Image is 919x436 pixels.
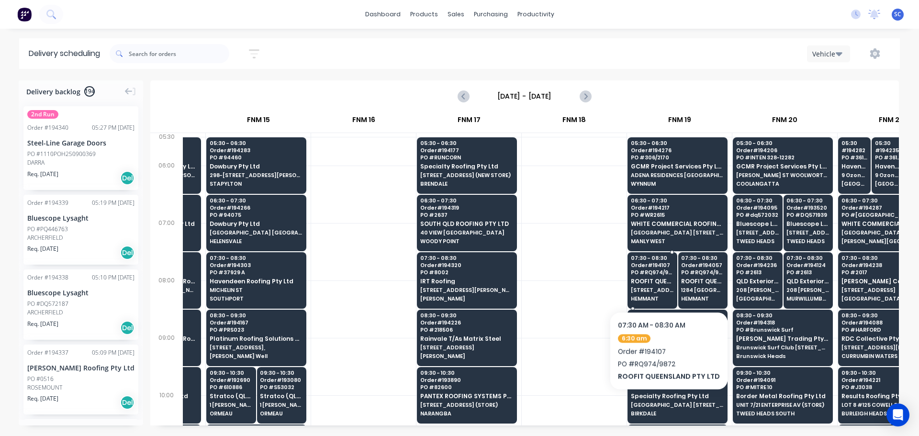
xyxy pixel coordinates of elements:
[631,278,673,284] span: ROOFIT QUEENSLAND PTY LTD
[120,321,134,335] div: Del
[420,147,513,153] span: Order # 194177
[210,327,303,333] span: PO # PRS023
[631,255,673,261] span: 07:30 - 08:30
[681,269,724,275] span: PO # RQ974/9869
[210,230,303,235] span: [GEOGRAPHIC_DATA] [GEOGRAPHIC_DATA]
[27,308,134,317] div: ARCHERFIELD
[210,221,303,227] span: Dowbury Pty Ltd
[420,393,513,399] span: PANTEX ROOFING SYSTEMS PTY LTD
[732,112,837,133] div: FNM 20
[420,198,513,203] span: 06:30 - 07:30
[420,163,513,169] span: Specialty Roofing Pty Ltd
[420,335,513,342] span: Rainvale T/As Matrix Steel
[736,384,829,390] span: PO # MITRE 10
[522,112,627,133] div: FNM 18
[420,140,513,146] span: 05:30 - 06:30
[736,262,779,268] span: Order # 194236
[92,273,134,282] div: 05:10 PM [DATE]
[210,345,303,350] span: [STREET_ADDRESS],
[120,171,134,185] div: Del
[469,7,513,22] div: purchasing
[260,377,303,383] span: Order # 193080
[736,377,829,383] span: Order # 194091
[420,181,513,187] span: BRENDALE
[120,395,134,410] div: Del
[420,255,513,261] span: 07:30 - 08:30
[420,230,513,235] span: 40 VIEW [GEOGRAPHIC_DATA]
[736,221,779,227] span: Bluescope Lysaght
[736,320,829,325] span: Order # 194318
[210,411,252,416] span: ORMEAU
[631,269,673,275] span: PO # RQ974/9872
[27,234,134,242] div: ARCHERFIELD
[631,181,724,187] span: WYNNUM
[631,402,724,408] span: [GEOGRAPHIC_DATA] [STREET_ADDRESS]
[27,158,134,167] div: DARRA
[631,353,724,359] span: LOTA
[210,384,252,390] span: PO # 610886
[27,123,68,132] div: Order # 194340
[420,313,513,318] span: 08:30 - 09:30
[875,181,901,187] span: [GEOGRAPHIC_DATA]
[875,172,901,178] span: 9 Ozone Parade
[420,402,513,408] span: [STREET_ADDRESS] (STORE)
[260,370,303,376] span: 09:30 - 10:30
[92,199,134,207] div: 05:19 PM [DATE]
[27,110,58,119] span: 2nd Run
[420,205,513,211] span: Order # 194319
[260,411,303,416] span: ORMEAU
[736,345,829,350] span: Brunswick Surf Club [STREET_ADDRESS]
[681,296,724,302] span: HEMMANT
[27,170,58,179] span: Req. [DATE]
[631,327,724,333] span: PO # RMK 5446/Lota
[736,155,829,160] span: PO # INTEN 328-12282
[210,269,303,275] span: PO # 37929 A
[631,262,673,268] span: Order # 194107
[420,370,513,376] span: 09:30 - 10:30
[405,7,443,22] div: products
[786,205,829,211] span: Order # 193520
[736,393,829,399] span: Border Metal Roofing Pty Ltd
[27,273,68,282] div: Order # 194338
[736,230,779,235] span: [STREET_ADDRESS] (STORE)
[736,287,779,293] span: 208 [PERSON_NAME] Dve
[736,238,779,244] span: TWEED HEADS
[150,160,183,217] div: 06:00
[681,287,724,293] span: 1284 [GEOGRAPHIC_DATA]
[631,320,724,325] span: Order # 194232
[786,198,829,203] span: 06:30 - 07:30
[631,313,724,318] span: 08:30 - 09:30
[736,335,829,342] span: [PERSON_NAME] Trading Pty Ltd T/AS Coastal Roofing
[420,221,513,227] span: SOUTH QLD ROOFING PTY LTD
[786,238,829,244] span: TWEED HEADS
[27,138,134,148] div: Steel-Line Garage Doors
[631,335,724,342] span: Summit Roofing Holdings
[736,327,829,333] span: PO # Brunswick Surf
[120,246,134,260] div: Del
[736,370,829,376] span: 09:30 - 10:30
[210,393,252,399] span: Stratco (QLD) Pty Ltd
[420,262,513,268] span: Order # 194320
[786,221,829,227] span: Bluescope Lysaght
[420,155,513,160] span: PO # RUNCORN
[210,238,303,244] span: HELENSVALE
[150,275,183,332] div: 08:00
[210,353,303,359] span: [PERSON_NAME] Well
[631,238,724,244] span: MANLY WEST
[210,155,303,160] span: PO # 94460
[92,123,134,132] div: 05:27 PM [DATE]
[681,255,724,261] span: 07:30 - 08:30
[786,269,829,275] span: PO # 2613
[210,172,303,178] span: 298-[STREET_ADDRESS][PERSON_NAME] (VISY)
[420,287,513,293] span: [STREET_ADDRESS][PERSON_NAME]
[841,163,868,169] span: Havendeen Roofing Pty Ltd
[631,147,724,153] span: Order # 194276
[681,278,724,284] span: ROOFIT QUEENSLAND PTY LTD
[631,155,724,160] span: PO # 306/2170
[736,147,829,153] span: Order # 194206
[260,402,303,408] span: 1 [PERSON_NAME] CT (STORE)
[631,377,724,383] span: Order # 194247
[681,262,724,268] span: Order # 194057
[311,112,416,133] div: FNM 16
[875,147,901,153] span: # 194235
